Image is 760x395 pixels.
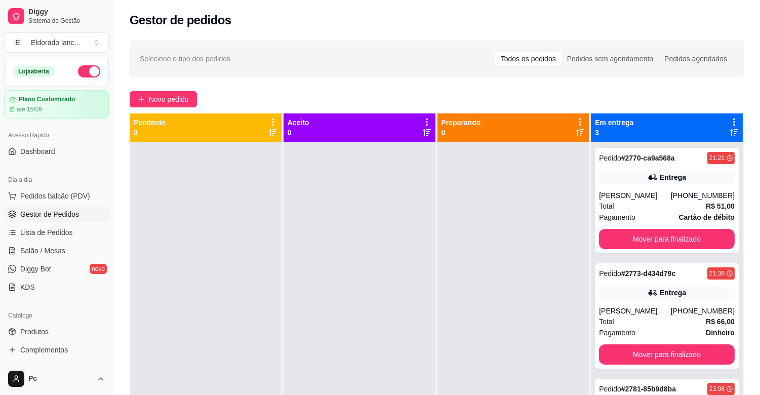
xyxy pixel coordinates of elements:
[4,279,109,295] a: KDS
[4,307,109,324] div: Catálogo
[599,269,621,278] span: Pedido
[660,288,686,298] div: Entrega
[130,91,197,107] button: Novo pedido
[442,128,481,138] p: 0
[28,8,105,17] span: Diggy
[599,190,671,201] div: [PERSON_NAME]
[20,227,73,238] span: Lista de Pedidos
[595,128,633,138] p: 3
[599,327,635,338] span: Pagamento
[4,206,109,222] a: Gestor de Pedidos
[595,117,633,128] p: Em entrega
[495,52,562,66] div: Todos os pedidos
[599,306,671,316] div: [PERSON_NAME]
[562,52,659,66] div: Pedidos sem agendamento
[706,329,735,337] strong: Dinheiro
[4,143,109,160] a: Dashboard
[4,342,109,358] a: Complementos
[599,344,735,365] button: Mover para finalizado
[4,324,109,340] a: Produtos
[20,191,90,201] span: Pedidos balcão (PDV)
[31,37,80,48] div: Eldorado lanc ...
[599,385,621,393] span: Pedido
[599,201,614,212] span: Total
[599,229,735,249] button: Mover para finalizado
[140,53,230,64] span: Selecione o tipo dos pedidos
[130,12,231,28] h2: Gestor de pedidos
[20,264,51,274] span: Diggy Bot
[20,209,79,219] span: Gestor de Pedidos
[709,385,725,393] div: 23:08
[288,117,309,128] p: Aceito
[17,105,42,113] article: até 15/09
[599,154,621,162] span: Pedido
[709,269,725,278] div: 21:38
[709,154,725,162] div: 21:21
[4,367,109,391] button: Pc
[4,188,109,204] button: Pedidos balcão (PDV)
[20,282,35,292] span: KDS
[138,96,145,103] span: plus
[660,172,686,182] div: Entrega
[4,224,109,241] a: Lista de Pedidos
[442,117,481,128] p: Preparando
[20,327,49,337] span: Produtos
[621,269,675,278] strong: # 2773-d434d79c
[13,66,55,77] div: Loja aberta
[28,17,105,25] span: Sistema de Gestão
[599,212,635,223] span: Pagamento
[28,374,93,383] span: Pc
[4,261,109,277] a: Diggy Botnovo
[621,154,675,162] strong: # 2770-ca9a568a
[20,246,65,256] span: Salão / Mesas
[599,316,614,327] span: Total
[4,172,109,188] div: Dia a dia
[13,37,23,48] span: E
[659,52,733,66] div: Pedidos agendados
[20,146,55,156] span: Dashboard
[4,90,109,119] a: Plano Customizadoaté 15/09
[20,345,68,355] span: Complementos
[4,32,109,53] button: Select a team
[19,96,75,103] article: Plano Customizado
[4,243,109,259] a: Salão / Mesas
[134,117,166,128] p: Pendente
[621,385,676,393] strong: # 2781-85b9d8ba
[706,202,735,210] strong: R$ 51,00
[679,213,735,221] strong: Cartão de débito
[288,128,309,138] p: 0
[671,306,735,316] div: [PHONE_NUMBER]
[134,128,166,138] p: 0
[4,127,109,143] div: Acesso Rápido
[706,318,735,326] strong: R$ 66,00
[149,94,189,105] span: Novo pedido
[4,4,109,28] a: DiggySistema de Gestão
[78,65,100,77] button: Alterar Status
[671,190,735,201] div: [PHONE_NUMBER]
